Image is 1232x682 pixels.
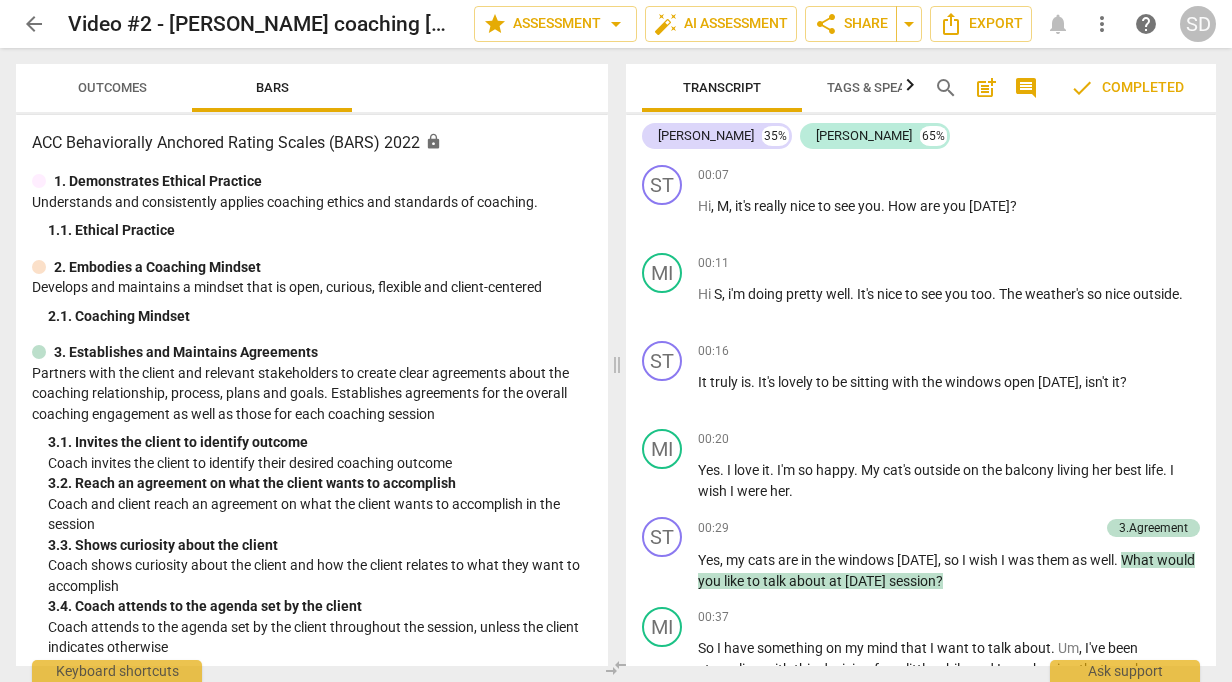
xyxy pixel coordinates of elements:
[748,552,778,568] span: cats
[786,286,826,302] span: pretty
[1010,198,1017,214] span: ?
[1119,519,1188,537] div: 3.Agreement
[794,661,820,677] span: this
[901,640,930,656] span: that
[970,661,997,677] span: and
[1079,374,1085,390] span: ,
[854,462,861,478] span: .
[1105,286,1133,302] span: nice
[1038,374,1079,390] span: [DATE]
[889,573,936,589] span: session
[857,286,877,302] span: It's
[698,609,729,626] span: 00:37
[969,552,1001,568] span: wish
[645,6,797,42] button: AI Assessment
[1070,76,1184,100] span: Completed
[78,80,147,95] span: Outcomes
[654,12,788,36] span: AI Assessment
[1090,552,1114,568] span: well
[930,72,962,104] button: Search
[654,12,678,36] span: auto_fix_high
[32,277,592,298] p: Develops and maintains a mindset that is open, curious, flexible and client-centered
[881,198,888,214] span: .
[1014,640,1051,656] span: about
[747,573,763,589] span: to
[914,462,963,478] span: outside
[737,483,770,499] span: were
[642,607,682,647] div: Change speaker
[32,660,202,682] div: Keyboard shortcuts
[758,374,778,390] span: It's
[698,573,724,589] span: you
[1090,12,1114,36] span: more_vert
[845,640,867,656] span: my
[1133,286,1179,302] span: outside
[970,72,1002,104] button: Add summary
[838,552,897,568] span: windows
[814,12,838,36] span: share
[789,573,829,589] span: about
[483,12,628,36] span: Assessment
[897,552,938,568] span: [DATE]
[896,6,922,42] button: Sharing summary
[1170,462,1174,478] span: I
[861,462,883,478] span: My
[790,198,818,214] span: nice
[698,374,710,390] span: It
[921,286,945,302] span: see
[935,661,970,677] span: while
[777,462,798,478] span: I'm
[939,12,1023,36] span: Export
[762,126,789,146] div: 35%
[722,286,728,302] span: ,
[32,363,592,425] p: Partners with the client and relevant stakeholders to create clear agreements about the coaching ...
[54,171,262,192] p: 1. Demonstrates Ethical Practice
[832,374,850,390] span: be
[717,198,729,214] span: M
[1058,640,1079,656] span: Filler word
[930,6,1032,42] button: Export
[1008,552,1037,568] span: was
[724,573,747,589] span: like
[1179,286,1183,302] span: .
[1121,552,1157,568] span: What
[827,80,937,95] span: Tags & Speakers
[1054,68,1200,108] button: Review is completed
[48,535,592,556] div: 3. 3. Shows curiosity about the client
[1010,72,1042,104] button: Show/Hide comments
[770,462,777,478] span: .
[888,198,920,214] span: How
[1037,552,1072,568] span: them
[778,374,816,390] span: lovely
[48,473,592,494] div: 3. 2. Reach an agreement on what the client wants to accomplish
[1001,552,1008,568] span: I
[757,640,826,656] span: something
[992,286,999,302] span: .
[1114,552,1121,568] span: .
[698,431,729,448] span: 00:20
[845,573,889,589] span: [DATE]
[778,552,801,568] span: are
[895,661,906,677] span: a
[945,374,1004,390] span: windows
[1180,6,1216,42] button: SD
[710,374,741,390] span: truly
[754,198,790,214] span: really
[816,462,854,478] span: happy
[698,640,717,656] span: So
[728,286,748,302] span: i'm
[1033,661,1079,677] span: hoping
[48,306,592,327] div: 2. 1. Coaching Mindset
[814,12,888,36] span: Share
[763,573,789,589] span: talk
[877,286,905,302] span: nice
[988,640,1014,656] span: talk
[930,640,937,656] span: I
[1004,661,1033,677] span: was
[798,462,816,478] span: so
[726,552,748,568] span: my
[805,6,897,42] button: Share
[962,552,969,568] span: I
[22,12,46,36] span: arrow_back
